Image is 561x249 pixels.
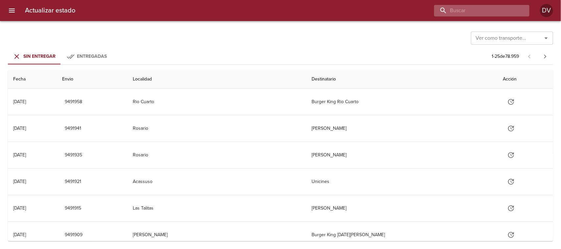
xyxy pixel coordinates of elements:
[522,53,537,59] span: Pagina anterior
[13,125,26,131] div: [DATE]
[128,70,307,89] th: Localidad
[23,54,56,59] span: Sin Entregar
[128,115,307,142] td: Rosario
[307,115,498,142] td: [PERSON_NAME]
[503,125,519,131] span: Actualizar estado y agregar documentación
[65,151,82,159] span: 9491935
[498,70,553,89] th: Acción
[503,232,519,237] span: Actualizar estado y agregar documentación
[62,176,84,188] button: 9491921
[503,99,519,104] span: Actualizar estado y agregar documentación
[13,152,26,158] div: [DATE]
[307,195,498,221] td: [PERSON_NAME]
[542,34,551,43] button: Abrir
[65,178,81,186] span: 9491921
[57,70,128,89] th: Envio
[65,204,81,213] span: 9491915
[307,222,498,248] td: Burger King [DATE][PERSON_NAME]
[128,169,307,195] td: Acassuso
[128,142,307,168] td: Rosario
[492,53,519,60] p: 1 - 25 de 78.959
[540,4,553,17] div: DV
[13,99,26,104] div: [DATE]
[62,123,84,135] button: 9491941
[13,179,26,184] div: [DATE]
[65,231,82,239] span: 9491909
[77,54,107,59] span: Entregadas
[65,125,81,133] span: 9491941
[503,152,519,157] span: Actualizar estado y agregar documentación
[128,195,307,221] td: Las Talitas
[13,232,26,238] div: [DATE]
[503,205,519,211] span: Actualizar estado y agregar documentación
[307,142,498,168] td: [PERSON_NAME]
[62,202,84,215] button: 9491915
[13,205,26,211] div: [DATE]
[537,49,553,64] span: Pagina siguiente
[8,70,57,89] th: Fecha
[128,89,307,115] td: Rio Cuarto
[128,222,307,248] td: [PERSON_NAME]
[8,49,113,64] div: Tabs Envios
[307,89,498,115] td: Burger King Rio Cuarto
[540,4,553,17] div: Abrir información de usuario
[62,149,85,161] button: 9491935
[503,178,519,184] span: Actualizar estado y agregar documentación
[307,70,498,89] th: Destinatario
[4,3,20,18] button: menu
[62,96,85,108] button: 9491958
[65,98,82,106] span: 9491958
[434,5,518,16] input: buscar
[307,169,498,195] td: Unicines
[62,229,85,241] button: 9491909
[25,5,75,16] h6: Actualizar estado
